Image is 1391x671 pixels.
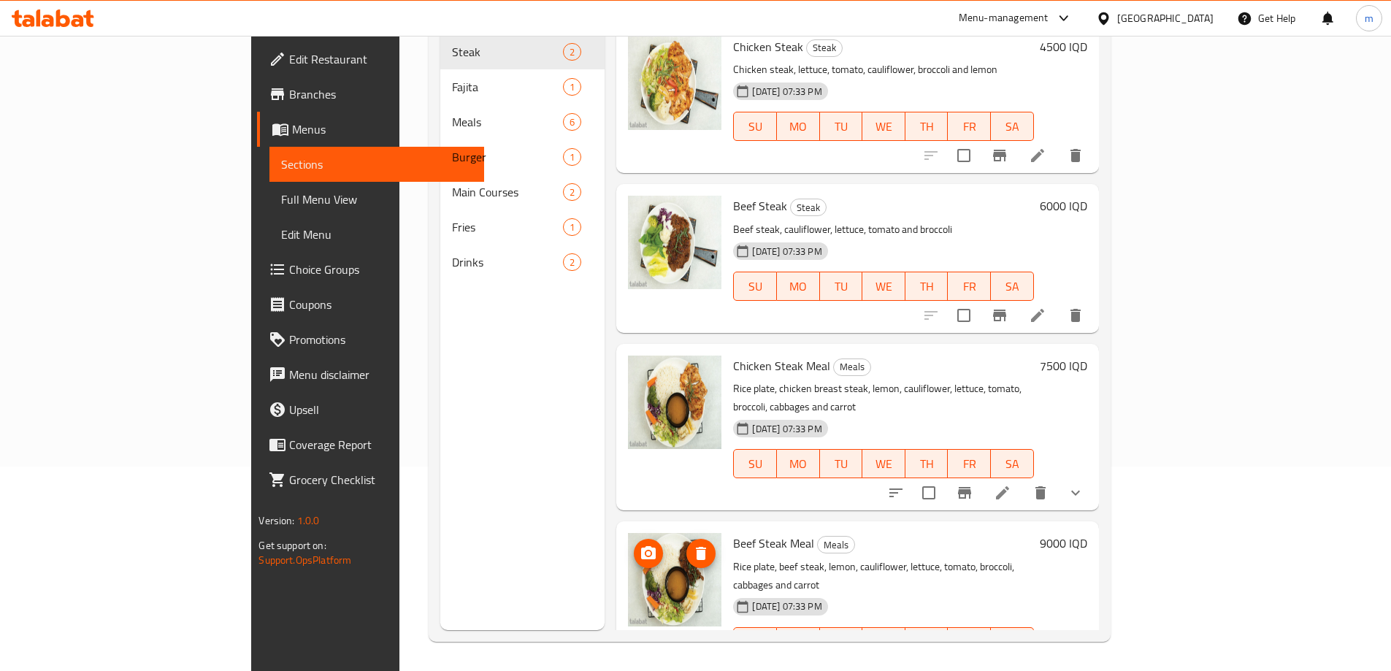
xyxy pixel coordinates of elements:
[905,112,949,141] button: TH
[563,78,581,96] div: items
[911,453,943,475] span: TH
[257,42,483,77] a: Edit Restaurant
[289,50,472,68] span: Edit Restaurant
[948,449,991,478] button: FR
[1029,147,1046,164] a: Edit menu item
[1117,10,1214,26] div: [GEOGRAPHIC_DATA]
[289,401,472,418] span: Upsell
[440,69,605,104] div: Fajita1
[826,276,857,297] span: TU
[997,276,1028,297] span: SA
[269,217,483,252] a: Edit Menu
[564,115,580,129] span: 6
[1067,484,1084,502] svg: Show Choices
[257,112,483,147] a: Menus
[994,484,1011,502] a: Edit menu item
[628,37,721,130] img: Chicken Steak
[563,253,581,271] div: items
[905,449,949,478] button: TH
[289,85,472,103] span: Branches
[954,116,985,137] span: FR
[563,183,581,201] div: items
[991,449,1034,478] button: SA
[289,261,472,278] span: Choice Groups
[868,116,900,137] span: WE
[257,357,483,392] a: Menu disclaimer
[733,449,776,478] button: SU
[452,113,563,131] span: Meals
[733,36,803,58] span: Chicken Steak
[257,77,483,112] a: Branches
[452,218,563,236] span: Fries
[452,253,563,271] div: Drinks
[982,298,1017,333] button: Branch-specific-item
[564,256,580,269] span: 2
[258,511,294,530] span: Version:
[281,226,472,243] span: Edit Menu
[746,85,827,99] span: [DATE] 07:33 PM
[790,199,827,216] div: Steak
[440,34,605,69] div: Steak2
[440,175,605,210] div: Main Courses2
[733,355,830,377] span: Chicken Steak Meal
[1040,196,1087,216] h6: 6000 IQD
[913,478,944,508] span: Select to update
[563,113,581,131] div: items
[733,272,776,301] button: SU
[1040,356,1087,376] h6: 7500 IQD
[733,221,1033,239] p: Beef steak, cauliflower, lettuce, tomato and broccoli
[783,116,814,137] span: MO
[783,453,814,475] span: MO
[440,104,605,139] div: Meals6
[1029,307,1046,324] a: Edit menu item
[911,276,943,297] span: TH
[733,627,776,656] button: SU
[257,427,483,462] a: Coverage Report
[834,358,870,375] span: Meals
[905,272,949,301] button: TH
[806,39,843,57] div: Steak
[564,185,580,199] span: 2
[997,116,1028,137] span: SA
[733,61,1033,79] p: Chicken steak, lettuce, tomato, cauliflower, broccoli and lemon
[878,475,913,510] button: sort-choices
[807,39,842,56] span: Steak
[452,78,563,96] span: Fajita
[289,471,472,488] span: Grocery Checklist
[257,392,483,427] a: Upsell
[733,532,814,554] span: Beef Steak Meal
[289,436,472,453] span: Coverage Report
[440,28,605,285] nav: Menu sections
[733,558,1033,594] p: Rice plate, beef steak, lemon, cauliflower, lettuce, tomato, broccoli, cabbages and carrot
[777,449,820,478] button: MO
[1040,37,1087,57] h6: 4500 IQD
[628,356,721,449] img: Chicken Steak Meal
[297,511,320,530] span: 1.0.0
[740,116,770,137] span: SU
[269,182,483,217] a: Full Menu View
[948,627,991,656] button: FR
[563,148,581,166] div: items
[911,116,943,137] span: TH
[740,453,770,475] span: SU
[733,380,1033,416] p: Rice plate, chicken breast steak, lemon, cauliflower, lettuce, tomato, broccoli, cabbages and carrot
[954,453,985,475] span: FR
[292,120,472,138] span: Menus
[1365,10,1373,26] span: m
[1040,533,1087,553] h6: 9000 IQD
[257,252,483,287] a: Choice Groups
[991,627,1034,656] button: SA
[862,627,905,656] button: WE
[257,462,483,497] a: Grocery Checklist
[258,551,351,570] a: Support.OpsPlatform
[947,475,982,510] button: Branch-specific-item
[452,43,563,61] span: Steak
[452,183,563,201] span: Main Courses
[686,539,716,568] button: delete image
[258,536,326,555] span: Get support on:
[820,449,863,478] button: TU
